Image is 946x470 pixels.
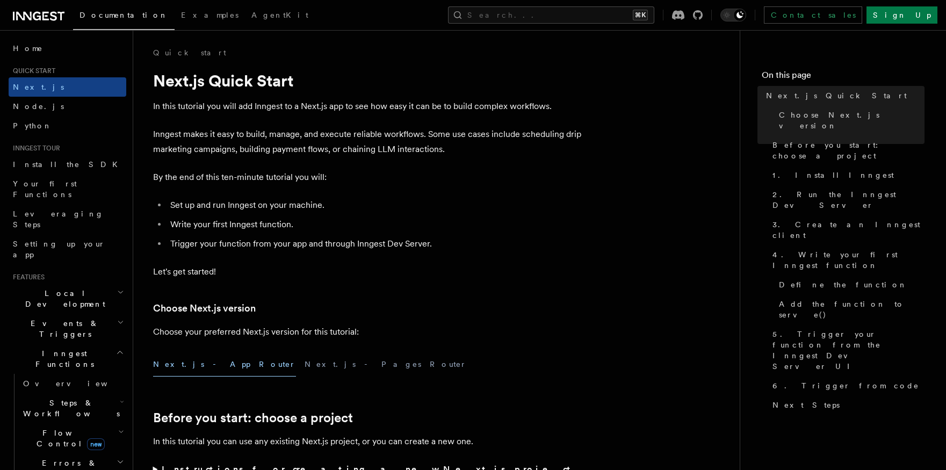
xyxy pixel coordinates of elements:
[245,3,315,29] a: AgentKit
[153,434,583,449] p: In this tutorial you can use any existing Next.js project, or you can create a new one.
[73,3,175,30] a: Documentation
[153,127,583,157] p: Inngest makes it easy to build, manage, and execute reliable workflows. Some use cases include sc...
[13,43,43,54] span: Home
[19,374,126,393] a: Overview
[153,352,296,377] button: Next.js - App Router
[153,324,583,339] p: Choose your preferred Next.js version for this tutorial:
[153,71,583,90] h1: Next.js Quick Start
[768,215,925,245] a: 3. Create an Inngest client
[772,400,840,410] span: Next Steps
[772,189,925,211] span: 2. Run the Inngest Dev Server
[19,423,126,453] button: Flow Controlnew
[153,170,583,185] p: By the end of this ten-minute tutorial you will:
[772,170,894,180] span: 1. Install Inngest
[772,140,925,161] span: Before you start: choose a project
[9,155,126,174] a: Install the SDK
[13,209,104,229] span: Leveraging Steps
[633,10,648,20] kbd: ⌘K
[175,3,245,29] a: Examples
[768,376,925,395] a: 6. Trigger from code
[23,379,134,388] span: Overview
[775,294,925,324] a: Add the function to serve()
[153,99,583,114] p: In this tutorial you will add Inngest to a Next.js app to see how easy it can be to build complex...
[9,344,126,374] button: Inngest Functions
[167,236,583,251] li: Trigger your function from your app and through Inngest Dev Server.
[448,6,654,24] button: Search...⌘K
[13,121,52,130] span: Python
[9,97,126,116] a: Node.js
[19,397,120,419] span: Steps & Workflows
[181,11,239,19] span: Examples
[13,83,64,91] span: Next.js
[153,47,226,58] a: Quick start
[167,217,583,232] li: Write your first Inngest function.
[9,234,126,264] a: Setting up your app
[9,288,117,309] span: Local Development
[9,284,126,314] button: Local Development
[9,174,126,204] a: Your first Functions
[153,301,256,316] a: Choose Next.js version
[768,395,925,415] a: Next Steps
[779,279,907,290] span: Define the function
[779,299,925,320] span: Add the function to serve()
[9,204,126,234] a: Leveraging Steps
[9,77,126,97] a: Next.js
[764,6,862,24] a: Contact sales
[13,240,105,259] span: Setting up your app
[9,144,60,153] span: Inngest tour
[13,179,77,199] span: Your first Functions
[80,11,168,19] span: Documentation
[87,438,105,450] span: new
[768,324,925,376] a: 5. Trigger your function from the Inngest Dev Server UI
[775,275,925,294] a: Define the function
[779,110,925,131] span: Choose Next.js version
[19,428,118,449] span: Flow Control
[720,9,746,21] button: Toggle dark mode
[9,318,117,339] span: Events & Triggers
[9,314,126,344] button: Events & Triggers
[167,198,583,213] li: Set up and run Inngest on your machine.
[9,273,45,281] span: Features
[153,410,353,425] a: Before you start: choose a project
[766,90,907,101] span: Next.js Quick Start
[13,102,64,111] span: Node.js
[775,105,925,135] a: Choose Next.js version
[762,86,925,105] a: Next.js Quick Start
[768,185,925,215] a: 2. Run the Inngest Dev Server
[768,245,925,275] a: 4. Write your first Inngest function
[251,11,308,19] span: AgentKit
[13,160,124,169] span: Install the SDK
[772,249,925,271] span: 4. Write your first Inngest function
[762,69,925,86] h4: On this page
[866,6,937,24] a: Sign Up
[772,329,925,372] span: 5. Trigger your function from the Inngest Dev Server UI
[9,39,126,58] a: Home
[153,264,583,279] p: Let's get started!
[772,380,919,391] span: 6. Trigger from code
[19,393,126,423] button: Steps & Workflows
[9,348,116,370] span: Inngest Functions
[772,219,925,241] span: 3. Create an Inngest client
[9,116,126,135] a: Python
[305,352,467,377] button: Next.js - Pages Router
[9,67,55,75] span: Quick start
[768,135,925,165] a: Before you start: choose a project
[768,165,925,185] a: 1. Install Inngest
